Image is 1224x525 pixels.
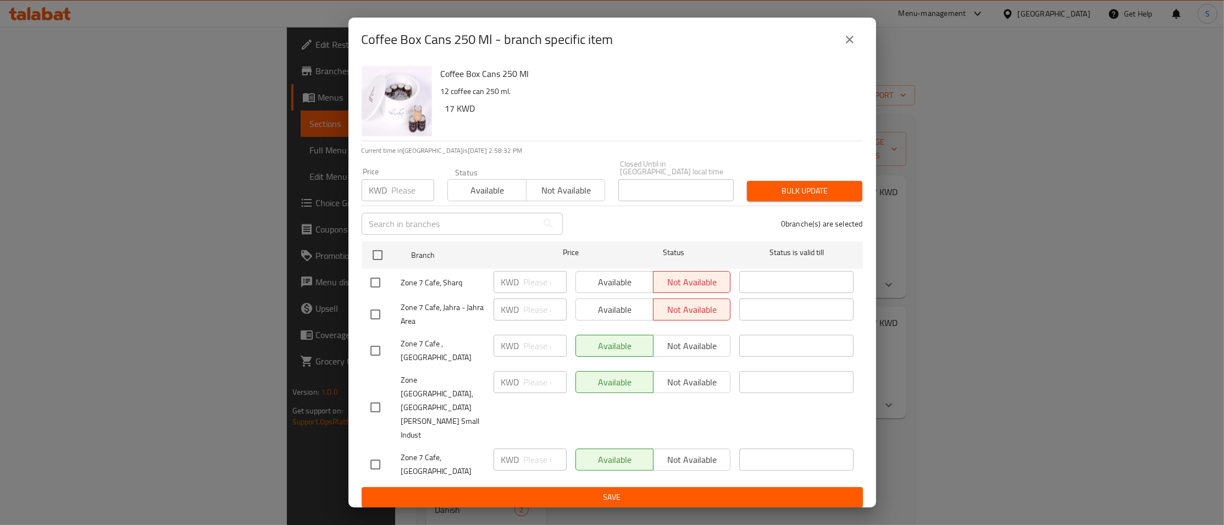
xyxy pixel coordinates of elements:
[501,453,519,466] p: KWD
[739,246,854,259] span: Status is valid till
[362,213,538,235] input: Search in branches
[447,179,527,201] button: Available
[445,101,854,116] h6: 17 KWD
[524,299,567,320] input: Please enter price
[362,66,432,136] img: Coffee Box Cans 250 Ml
[401,337,485,364] span: Zone 7 Cafe ,[GEOGRAPHIC_DATA]
[837,26,863,53] button: close
[401,276,485,290] span: Zone 7 Cafe, Sharq
[501,339,519,352] p: KWD
[524,271,567,293] input: Please enter price
[501,375,519,389] p: KWD
[524,371,567,393] input: Please enter price
[501,303,519,316] p: KWD
[534,246,607,259] span: Price
[370,490,854,504] span: Save
[401,373,485,442] span: Zone [GEOGRAPHIC_DATA], [GEOGRAPHIC_DATA][PERSON_NAME] Small Indust
[452,183,522,198] span: Available
[362,146,863,156] p: Current time in [GEOGRAPHIC_DATA] is [DATE] 2:58:32 PM
[392,179,434,201] input: Please enter price
[401,301,485,328] span: Zone 7 Cafe, Jahra - Jahra Area
[526,179,605,201] button: Not available
[616,246,730,259] span: Status
[411,248,525,262] span: Branch
[756,184,854,198] span: Bulk update
[441,66,854,81] h6: Coffee Box Cans 250 Ml
[441,85,854,98] p: 12 coffee can 250 ml.
[362,31,613,48] h2: Coffee Box Cans 250 Ml - branch specific item
[524,449,567,471] input: Please enter price
[747,181,862,201] button: Bulk update
[401,451,485,478] span: Zone 7 Cafe, [GEOGRAPHIC_DATA]
[362,487,863,507] button: Save
[369,184,387,197] p: KWD
[781,218,863,229] p: 0 branche(s) are selected
[501,275,519,289] p: KWD
[531,183,601,198] span: Not available
[524,335,567,357] input: Please enter price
